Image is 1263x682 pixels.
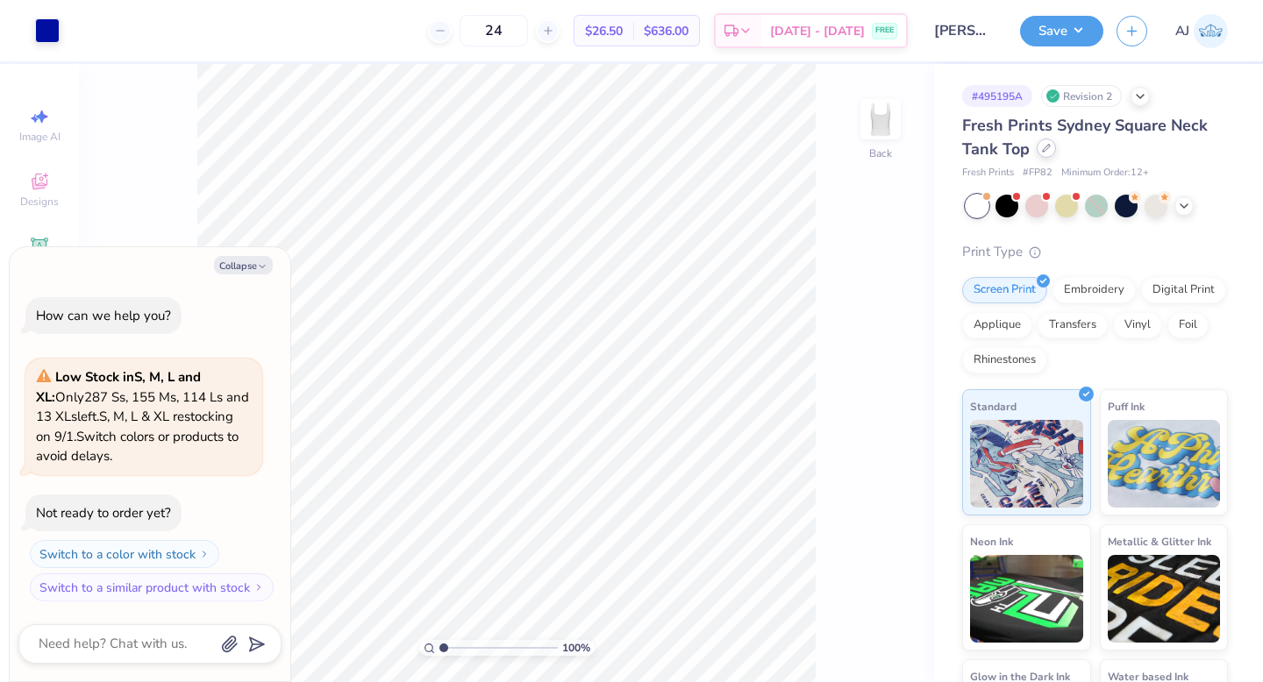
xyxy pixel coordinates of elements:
span: Minimum Order: 12 + [1061,166,1149,181]
div: How can we help you? [36,307,171,324]
div: Revision 2 [1041,85,1122,107]
div: Rhinestones [962,347,1047,373]
span: $26.50 [585,22,623,40]
div: Not ready to order yet? [36,504,171,522]
a: AJ [1175,14,1228,48]
span: Image AI [19,130,61,144]
span: Fresh Prints [962,166,1014,181]
input: Untitled Design [921,13,1007,48]
div: Print Type [962,242,1228,262]
img: Standard [970,420,1083,508]
button: Switch to a color with stock [30,540,219,568]
img: Back [863,102,898,137]
button: Save [1020,16,1103,46]
img: Neon Ink [970,555,1083,643]
span: Puff Ink [1108,397,1145,416]
img: Switch to a color with stock [199,549,210,559]
div: Foil [1167,312,1209,338]
div: Screen Print [962,277,1047,303]
span: FREE [875,25,894,37]
span: Metallic & Glitter Ink [1108,532,1211,551]
span: Designs [20,195,59,209]
img: Andrew Jung [1194,14,1228,48]
div: Transfers [1038,312,1108,338]
strong: Low Stock in S, M, L and XL : [36,368,201,406]
span: # FP82 [1023,166,1052,181]
div: Back [869,146,892,161]
span: Standard [970,397,1017,416]
img: Switch to a similar product with stock [253,582,264,593]
div: Embroidery [1052,277,1136,303]
img: Metallic & Glitter Ink [1108,555,1221,643]
span: Only 287 Ss, 155 Ms, 114 Ls and 13 XLs left. S, M, L & XL restocking on 9/1. Switch colors or pro... [36,368,249,465]
span: 100 % [562,640,590,656]
span: Fresh Prints Sydney Square Neck Tank Top [962,115,1208,160]
span: Neon Ink [970,532,1013,551]
div: # 495195A [962,85,1032,107]
div: Digital Print [1141,277,1226,303]
span: AJ [1175,21,1189,41]
img: Puff Ink [1108,420,1221,508]
div: Applique [962,312,1032,338]
button: Collapse [214,256,273,274]
button: Switch to a similar product with stock [30,573,274,601]
div: Vinyl [1113,312,1162,338]
span: [DATE] - [DATE] [770,22,865,40]
span: $636.00 [644,22,689,40]
input: – – [460,15,528,46]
